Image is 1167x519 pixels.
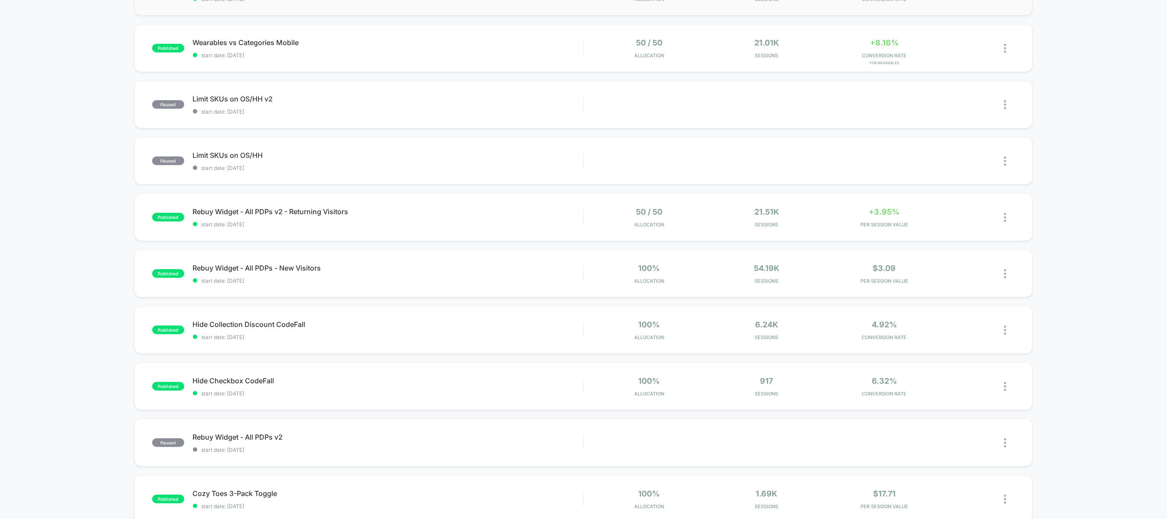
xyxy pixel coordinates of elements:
[638,489,660,498] span: 100%
[1004,157,1006,166] img: close
[1004,269,1006,278] img: close
[710,334,823,340] span: Sessions
[754,207,779,216] span: 21.51k
[634,503,664,509] span: Allocation
[1004,326,1006,335] img: close
[828,61,941,65] span: for Wearables
[828,334,941,340] span: CONVERSION RATE
[828,278,941,284] span: PER SESSION VALUE
[152,213,184,222] span: published
[872,376,897,385] span: 6.32%
[710,52,823,59] span: Sessions
[193,334,583,340] span: start date: [DATE]
[710,278,823,284] span: Sessions
[152,44,184,52] span: published
[152,326,184,334] span: published
[870,38,899,47] span: +8.16%
[636,207,662,216] span: 50 / 50
[638,376,660,385] span: 100%
[193,376,583,385] span: Hide Checkbox CodeFall
[193,108,583,115] span: start date: [DATE]
[828,391,941,397] span: CONVERSION RATE
[636,38,662,47] span: 50 / 50
[193,207,583,216] span: Rebuy Widget - All PDPs v2 - Returning Visitors
[193,95,583,103] span: Limit SKUs on OS/HH v2
[873,264,896,273] span: $3.09
[710,391,823,397] span: Sessions
[193,489,583,498] span: Cozy Toes 3-Pack Toggle
[828,222,941,228] span: PER SESSION VALUE
[152,269,184,278] span: published
[760,376,773,385] span: 917
[638,264,660,273] span: 100%
[828,503,941,509] span: PER SESSION VALUE
[193,264,583,272] span: Rebuy Widget - All PDPs - New Visitors
[193,433,583,441] span: Rebuy Widget - All PDPs v2
[754,264,779,273] span: 54.19k
[152,495,184,503] span: published
[152,438,184,447] span: paused
[193,390,583,397] span: start date: [DATE]
[754,38,779,47] span: 21.01k
[634,222,664,228] span: Allocation
[873,489,896,498] span: $17.71
[193,221,583,228] span: start date: [DATE]
[869,207,900,216] span: +3.95%
[710,222,823,228] span: Sessions
[828,52,941,59] span: CONVERSION RATE
[756,489,778,498] span: 1.69k
[152,100,184,109] span: paused
[193,38,583,47] span: Wearables vs Categories Mobile
[872,320,897,329] span: 4.92%
[1004,100,1006,109] img: close
[710,503,823,509] span: Sessions
[193,320,583,329] span: Hide Collection Discount CodeFall
[755,320,778,329] span: 6.24k
[193,151,583,160] span: Limit SKUs on OS/HH
[193,503,583,509] span: start date: [DATE]
[152,382,184,391] span: published
[193,447,583,453] span: start date: [DATE]
[638,320,660,329] span: 100%
[1004,438,1006,447] img: close
[634,278,664,284] span: Allocation
[634,52,664,59] span: Allocation
[634,391,664,397] span: Allocation
[193,165,583,171] span: start date: [DATE]
[1004,213,1006,222] img: close
[152,157,184,165] span: paused
[1004,382,1006,391] img: close
[193,277,583,284] span: start date: [DATE]
[193,52,583,59] span: start date: [DATE]
[1004,44,1006,53] img: close
[1004,495,1006,504] img: close
[634,334,664,340] span: Allocation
